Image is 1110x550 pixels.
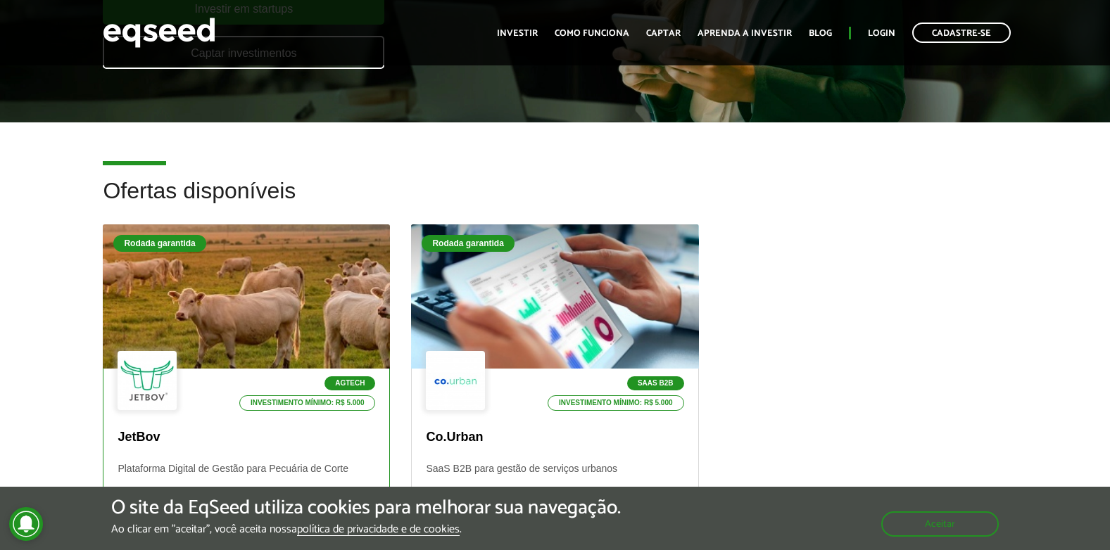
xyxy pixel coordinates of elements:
[497,29,538,38] a: Investir
[868,29,895,38] a: Login
[548,395,684,411] p: Investimento mínimo: R$ 5.000
[426,463,683,493] p: SaaS B2B para gestão de serviços urbanos
[627,376,684,390] p: SaaS B2B
[698,29,792,38] a: Aprenda a investir
[113,235,206,252] div: Rodada garantida
[103,179,1007,224] h2: Ofertas disponíveis
[426,430,683,445] p: Co.Urban
[324,376,375,390] p: Agtech
[103,14,215,51] img: EqSeed
[111,497,621,519] h5: O site da EqSeed utiliza cookies para melhorar sua navegação.
[239,395,376,411] p: Investimento mínimo: R$ 5.000
[555,29,629,38] a: Como funciona
[646,29,681,38] a: Captar
[111,523,621,536] p: Ao clicar em "aceitar", você aceita nossa .
[118,463,375,493] p: Plataforma Digital de Gestão para Pecuária de Corte
[881,511,999,537] button: Aceitar
[422,235,514,252] div: Rodada garantida
[809,29,832,38] a: Blog
[912,23,1011,43] a: Cadastre-se
[297,524,460,536] a: política de privacidade e de cookies
[118,430,375,445] p: JetBov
